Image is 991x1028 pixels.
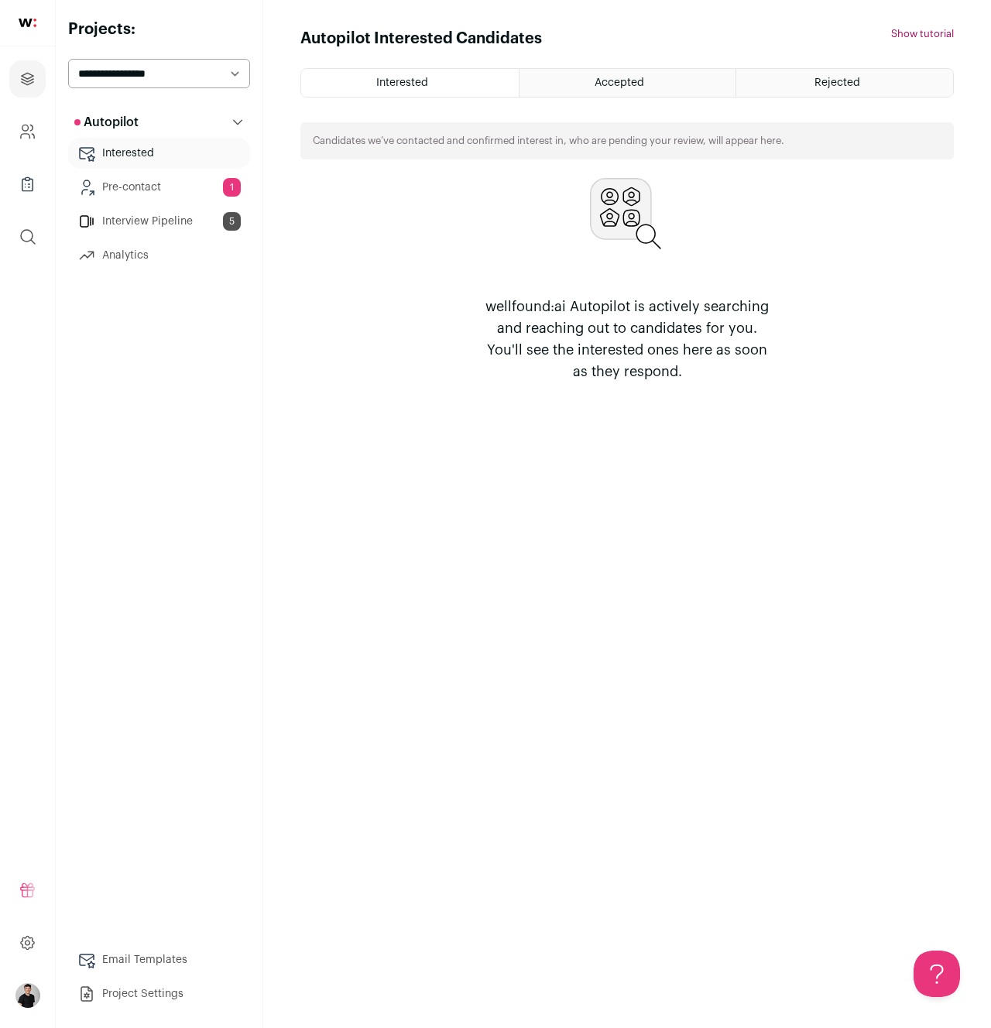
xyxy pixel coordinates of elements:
a: Rejected [736,69,953,97]
a: Project Settings [68,978,250,1009]
a: Analytics [68,240,250,271]
a: Accepted [520,69,736,97]
a: Interested [68,138,250,169]
a: Projects [9,60,46,98]
img: wellfound-shorthand-0d5821cbd27db2630d0214b213865d53afaa358527fdda9d0ea32b1df1b89c2c.svg [19,19,36,27]
a: Company Lists [9,166,46,203]
span: 1 [223,178,241,197]
a: Company and ATS Settings [9,113,46,150]
a: Pre-contact1 [68,172,250,203]
img: 19277569-medium_jpg [15,983,40,1008]
h1: Autopilot Interested Candidates [300,28,542,50]
button: Open dropdown [15,983,40,1008]
p: Autopilot [74,113,139,132]
a: Email Templates [68,944,250,975]
iframe: Toggle Customer Support [914,951,960,997]
p: wellfound:ai Autopilot is actively searching and reaching out to candidates for you. You'll see t... [478,296,776,382]
h2: Projects: [68,19,250,40]
span: 5 [223,212,241,231]
span: Interested [376,77,428,88]
span: Rejected [814,77,860,88]
a: Interview Pipeline5 [68,206,250,237]
button: Show tutorial [891,28,954,40]
button: Autopilot [68,107,250,138]
span: Accepted [595,77,644,88]
p: Candidates we’ve contacted and confirmed interest in, who are pending your review, will appear here. [313,135,784,147]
